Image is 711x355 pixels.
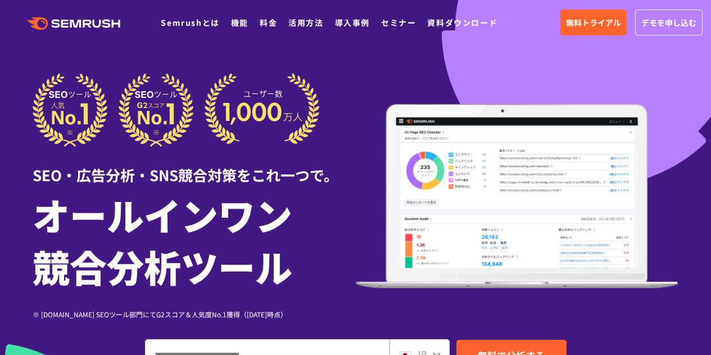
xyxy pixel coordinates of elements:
[381,17,416,28] a: セミナー
[231,17,248,28] a: 機能
[288,17,323,28] a: 活用方法
[161,17,219,28] a: Semrushとは
[33,309,356,320] div: ※ [DOMAIN_NAME] SEOツール部門にてG2スコア＆人気度No.1獲得（[DATE]時点）
[33,188,356,292] h1: オールインワン 競合分析ツール
[635,10,703,35] a: デモを申し込む
[566,16,621,29] span: 無料トライアル
[560,10,627,35] a: 無料トライアル
[260,17,277,28] a: 料金
[427,17,497,28] a: 資料ダウンロード
[33,147,356,186] div: SEO・広告分析・SNS競合対策をこれ一つで。
[335,17,370,28] a: 導入事例
[641,16,696,29] span: デモを申し込む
